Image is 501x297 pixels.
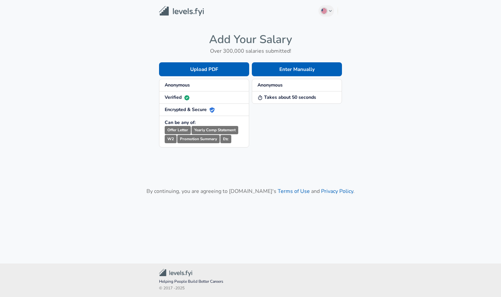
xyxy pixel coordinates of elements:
strong: Anonymous [257,82,283,88]
a: Privacy Policy [321,188,353,195]
h4: Add Your Salary [159,32,342,46]
button: English (US) [318,5,334,17]
strong: Verified [165,94,190,100]
span: © 2017 - 2025 [159,285,342,292]
a: Terms of Use [278,188,310,195]
button: Upload PDF [159,62,249,76]
img: Levels.fyi [159,6,204,16]
small: Etc [220,135,231,143]
small: Offer Letter [165,126,191,134]
span: Helping People Build Better Careers [159,278,342,285]
img: Levels.fyi Community [159,269,192,276]
strong: Anonymous [165,82,190,88]
img: English (US) [321,8,327,14]
h6: Over 300,000 salaries submitted! [159,46,342,56]
small: W2 [165,135,177,143]
strong: Encrypted & Secure [165,106,215,113]
small: Yearly Comp Statement [192,126,238,134]
small: Promotion Summary [177,135,220,143]
button: Enter Manually [252,62,342,76]
strong: Takes about 50 seconds [257,94,316,100]
strong: Can be any of: [165,119,195,126]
